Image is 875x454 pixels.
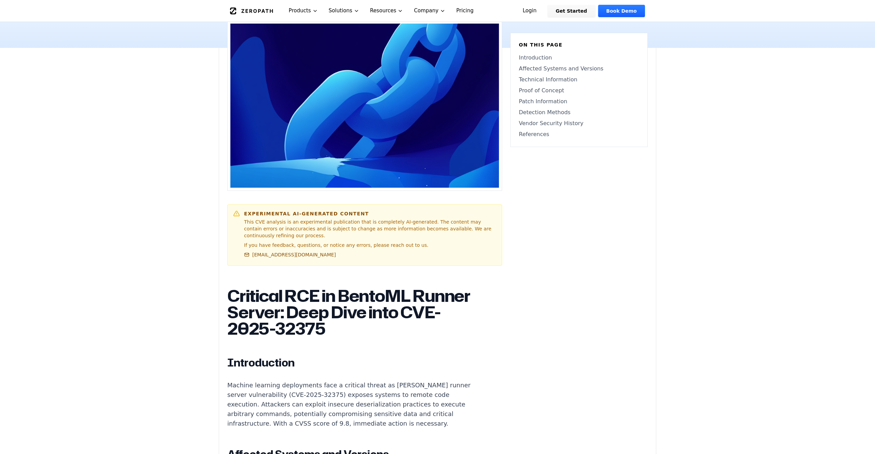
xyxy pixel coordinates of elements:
a: Patch Information [519,97,639,106]
p: Machine learning deployments face a critical threat as [PERSON_NAME] runner server vulnerability ... [227,380,482,428]
a: Affected Systems and Versions [519,65,639,73]
h2: Introduction [227,356,482,370]
a: Book Demo [598,5,645,17]
a: Get Started [548,5,595,17]
a: Login [514,5,545,17]
a: Introduction [519,54,639,62]
h6: On this page [519,41,639,48]
p: This CVE analysis is an experimental publication that is completely AI-generated. The content may... [244,218,496,239]
a: Detection Methods [519,108,639,117]
h6: Experimental AI-Generated Content [244,210,496,217]
a: Proof of Concept [519,86,639,95]
a: [EMAIL_ADDRESS][DOMAIN_NAME] [244,251,336,258]
p: If you have feedback, questions, or notice any errors, please reach out to us. [244,242,496,249]
a: References [519,130,639,138]
a: Technical Information [519,76,639,84]
a: Vendor Security History [519,119,639,128]
img: Critical RCE in BentoML Runner Server: Deep Dive into CVE-2025-32375 [230,24,499,188]
h1: Critical RCE in BentoML Runner Server: Deep Dive into CVE-2025-32375 [227,288,482,337]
